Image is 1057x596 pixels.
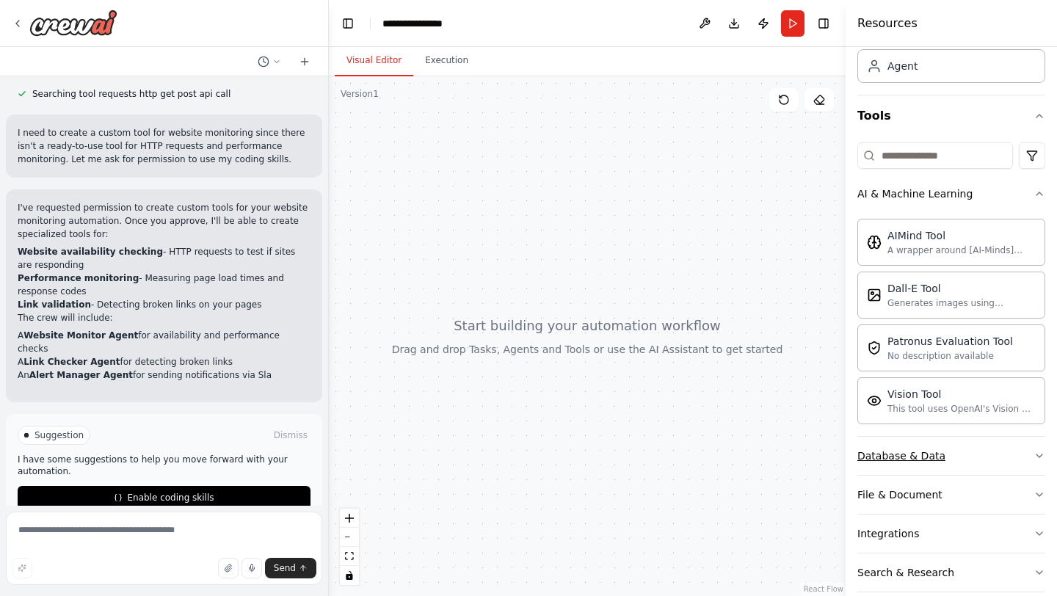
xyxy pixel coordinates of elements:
[887,244,1036,256] div: A wrapper around [AI-Minds]([URL][DOMAIN_NAME]). Useful for when you need answers to questions fr...
[857,4,1045,95] div: Crew
[18,368,310,382] li: An for sending notifications via Sla
[857,553,1045,592] button: Search & Research
[127,492,214,504] span: Enable coding skills
[867,288,882,302] img: Dalletool
[32,88,230,100] span: Searching tool requests http get post api call
[338,13,358,34] button: Hide left sidebar
[18,311,310,324] p: The crew will include:
[857,186,973,201] div: AI & Machine Learning
[813,13,834,34] button: Hide right sidebar
[340,528,359,547] button: zoom out
[340,509,359,528] button: zoom in
[857,526,919,541] div: Integrations
[18,273,139,283] strong: Performance monitoring
[29,10,117,36] img: Logo
[382,16,458,31] nav: breadcrumb
[335,46,413,76] button: Visual Editor
[857,515,1045,553] button: Integrations
[857,476,1045,514] button: File & Document
[340,566,359,585] button: toggle interactivity
[887,281,1036,296] div: Dall-E Tool
[857,487,942,502] div: File & Document
[29,370,133,380] strong: Alert Manager Agent
[341,88,379,100] div: Version 1
[34,429,84,441] span: Suggestion
[265,558,316,578] button: Send
[887,297,1036,309] div: Generates images using OpenAI's Dall-E model.
[887,387,1036,401] div: Vision Tool
[857,565,954,580] div: Search & Research
[18,355,310,368] li: A for detecting broken links
[23,330,138,341] strong: Website Monitor Agent
[857,448,945,463] div: Database & Data
[18,201,310,241] p: I've requested permission to create custom tools for your website monitoring automation. Once you...
[18,329,310,355] li: A for availability and performance checks
[887,228,1036,243] div: AIMind Tool
[18,298,310,311] li: - Detecting broken links on your pages
[887,334,1013,349] div: Patronus Evaluation Tool
[867,235,882,250] img: Aimindtool
[18,126,310,166] p: I need to create a custom tool for website monitoring since there isn't a ready-to-use tool for H...
[271,428,310,443] button: Dismiss
[293,53,316,70] button: Start a new chat
[857,95,1045,137] button: Tools
[857,213,1045,436] div: AI & Machine Learning
[218,558,239,578] button: Upload files
[18,299,91,310] strong: Link validation
[23,357,120,367] strong: Link Checker Agent
[18,454,310,477] p: I have some suggestions to help you move forward with your automation.
[887,350,1013,362] div: No description available
[867,393,882,408] img: Visiontool
[241,558,262,578] button: Click to speak your automation idea
[857,175,1045,213] button: AI & Machine Learning
[18,272,310,298] li: - Measuring page load times and response codes
[857,15,918,32] h4: Resources
[340,547,359,566] button: fit view
[867,341,882,355] img: Patronusevaltool
[340,509,359,585] div: React Flow controls
[18,486,310,509] button: Enable coding skills
[887,59,918,73] div: Agent
[18,247,163,257] strong: Website availability checking
[18,245,310,272] li: - HTTP requests to test if sites are responding
[887,403,1036,415] div: This tool uses OpenAI's Vision API to describe the contents of an image.
[413,46,480,76] button: Execution
[804,585,843,593] a: React Flow attribution
[274,562,296,574] span: Send
[252,53,287,70] button: Switch to previous chat
[12,558,32,578] button: Improve this prompt
[857,437,1045,475] button: Database & Data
